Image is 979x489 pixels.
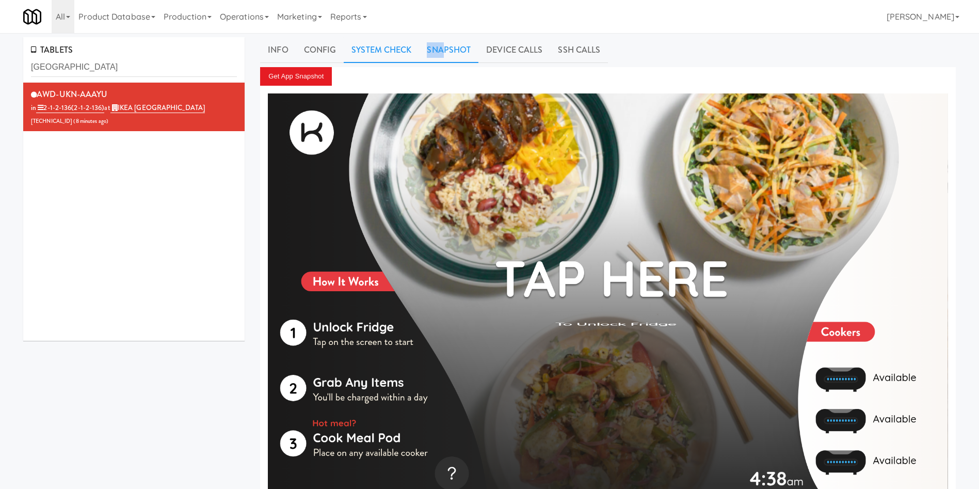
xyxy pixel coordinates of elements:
[31,103,104,113] span: in
[31,58,237,77] input: Search tablets
[260,37,296,63] a: Info
[36,103,104,113] a: 2-1-2-136(2-1-2-136)
[76,117,106,125] span: 8 minutes ago
[550,37,608,63] a: SSH Calls
[478,37,550,63] a: Device Calls
[110,103,205,113] a: IKEA [GEOGRAPHIC_DATA]
[104,103,205,113] span: at
[23,8,41,26] img: Micromart
[23,83,245,132] li: AWD-UKN-AAAYUin 2-1-2-136(2-1-2-136)at IKEA [GEOGRAPHIC_DATA][TECHNICAL_ID] (8 minutes ago)
[37,88,107,100] span: AWD-UKN-AAAYU
[31,44,73,56] span: TABLETS
[260,67,332,86] button: Get App Snapshot
[296,37,344,63] a: Config
[71,103,104,113] span: (2-1-2-136)
[419,37,478,63] a: Snapshot
[31,117,108,125] span: [TECHNICAL_ID] ( )
[344,37,419,63] a: System Check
